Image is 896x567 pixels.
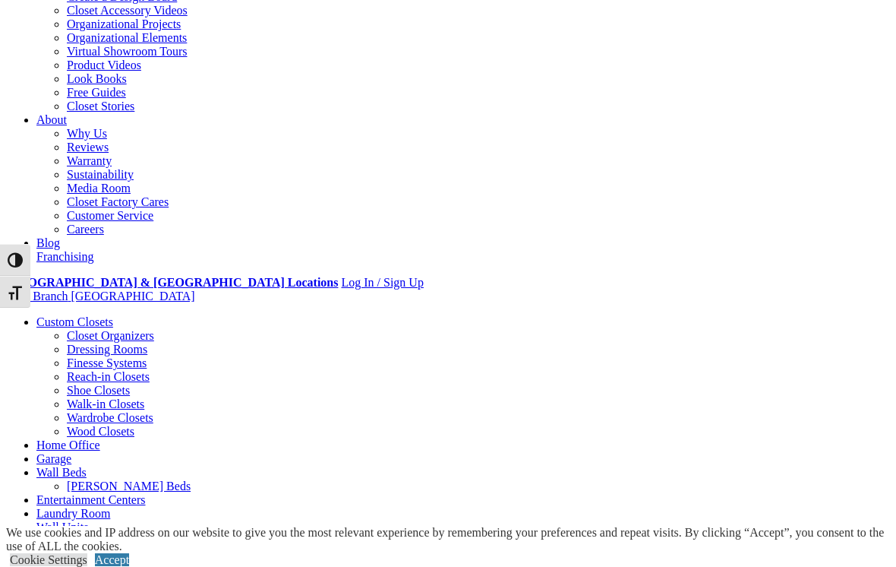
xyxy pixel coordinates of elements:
[36,466,87,479] a: Wall Beds
[67,141,109,154] a: Reviews
[67,4,188,17] a: Closet Accessory Videos
[67,223,104,236] a: Careers
[71,290,194,303] span: [GEOGRAPHIC_DATA]
[67,329,154,342] a: Closet Organizers
[10,553,87,566] a: Cookie Settings
[67,127,107,140] a: Why Us
[67,425,134,438] a: Wood Closets
[6,290,195,303] a: Your Branch [GEOGRAPHIC_DATA]
[67,45,188,58] a: Virtual Showroom Tours
[67,168,134,181] a: Sustainability
[67,384,130,397] a: Shoe Closets
[67,195,169,208] a: Closet Factory Cares
[36,493,146,506] a: Entertainment Centers
[6,290,68,303] span: Your Branch
[67,370,150,383] a: Reach-in Closets
[67,72,127,85] a: Look Books
[36,236,60,249] a: Blog
[67,86,126,99] a: Free Guides
[341,276,423,289] a: Log In / Sign Up
[67,31,187,44] a: Organizational Elements
[36,113,67,126] a: About
[67,411,153,424] a: Wardrobe Closets
[67,343,147,356] a: Dressing Rooms
[36,507,110,520] a: Laundry Room
[67,398,144,410] a: Walk-in Closets
[67,480,191,493] a: [PERSON_NAME] Beds
[67,59,141,71] a: Product Videos
[67,182,131,195] a: Media Room
[67,209,153,222] a: Customer Service
[36,315,113,328] a: Custom Closets
[36,439,100,451] a: Home Office
[36,452,71,465] a: Garage
[67,100,134,112] a: Closet Stories
[6,276,338,289] a: [GEOGRAPHIC_DATA] & [GEOGRAPHIC_DATA] Locations
[95,553,129,566] a: Accept
[67,356,147,369] a: Finesse Systems
[36,250,94,263] a: Franchising
[67,17,181,30] a: Organizational Projects
[67,154,112,167] a: Warranty
[36,521,88,534] a: Wall Units
[6,526,896,553] div: We use cookies and IP address on our website to give you the most relevant experience by remember...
